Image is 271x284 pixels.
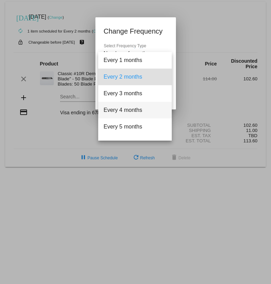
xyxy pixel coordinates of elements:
span: Every 2 months [104,69,166,85]
span: Every 6 months [104,135,166,152]
span: Every 1 months [104,52,166,69]
span: Every 3 months [104,85,166,102]
span: Every 4 months [104,102,166,118]
span: Every 5 months [104,118,166,135]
